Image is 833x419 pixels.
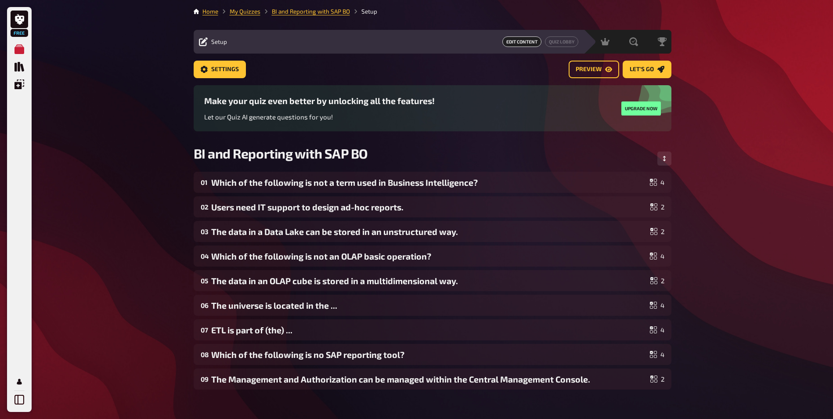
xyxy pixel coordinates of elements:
div: The data in a Data Lake can be stored in an unstructured way. [211,227,647,237]
div: ETL is part of (the) ... [211,325,646,335]
div: The data in an OLAP cube is stored in a multidimensional way. [211,276,647,286]
div: 2 [650,277,664,284]
div: 09 [201,375,208,383]
div: 4 [650,179,664,186]
button: Change Order [657,152,671,166]
a: Home [202,8,218,15]
div: Which of the following is not an OLAP basic operation? [211,251,646,261]
span: Let our Quiz AI generate questions for you! [204,113,333,121]
button: Quiz Lobby [545,36,578,47]
span: Settings [211,67,239,73]
div: Which of the following is no SAP reporting tool? [211,350,646,360]
a: Quiz Sammlung [11,58,28,76]
li: Home [202,7,218,16]
div: 2 [650,203,664,210]
div: 4 [650,326,664,333]
button: Let's go [623,61,671,78]
span: Preview [576,67,602,73]
div: The Management and Authorization can be managed within the Central Management Console. [211,374,647,384]
span: Free [11,30,27,36]
a: Edit Content [502,36,541,47]
div: The universe is located in the ... [211,300,646,311]
button: Upgrade now [621,101,661,116]
div: 4 [650,253,664,260]
span: Let's go [630,67,654,73]
div: 06 [201,301,208,309]
h3: Make your quiz even better by unlocking all the features! [204,96,435,106]
a: Mein Konto [11,373,28,390]
li: Setup [350,7,377,16]
div: 08 [201,350,208,358]
span: BI and Reporting with SAP BO [194,145,368,161]
button: Settings [194,61,246,78]
div: 2 [650,228,664,235]
div: 07 [201,326,208,334]
button: Preview [569,61,619,78]
div: 01 [201,178,208,186]
div: 2 [650,376,664,383]
a: Einblendungen [11,76,28,93]
a: My Quizzes [230,8,260,15]
a: Meine Quizze [11,40,28,58]
div: Users need IT support to design ad-hoc reports. [211,202,647,212]
div: 04 [201,252,208,260]
div: 05 [201,277,208,285]
a: BI and Reporting with SAP BO [272,8,350,15]
span: Setup [211,38,227,45]
li: My Quizzes [218,7,260,16]
div: Which of the following is not a term used in Business Intelligence? [211,177,646,188]
div: 4 [650,351,664,358]
div: 03 [201,228,208,235]
div: 4 [650,302,664,309]
div: 02 [201,203,208,211]
li: BI and Reporting with SAP BO [260,7,350,16]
